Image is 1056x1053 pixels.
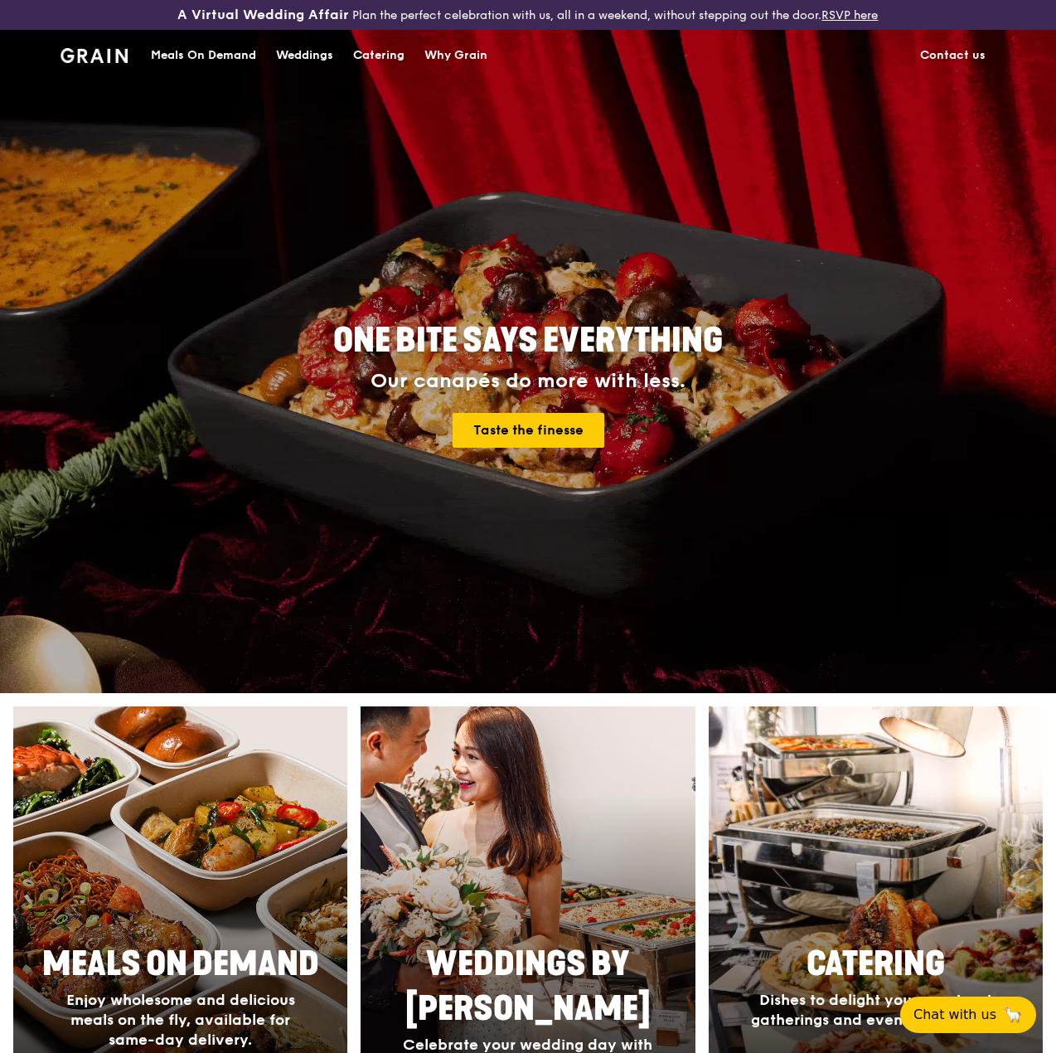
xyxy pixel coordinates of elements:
a: Taste the finesse [453,413,604,448]
button: Chat with us🦙 [900,997,1036,1033]
h3: A Virtual Wedding Affair [177,7,349,23]
a: GrainGrain [61,29,128,79]
a: RSVP here [821,8,878,22]
span: 🦙 [1003,1005,1023,1025]
div: Weddings [276,31,333,80]
a: Contact us [910,31,995,80]
img: Grain [61,48,128,63]
span: Catering [807,944,945,984]
div: Our canapés do more with less. [230,370,826,393]
span: Weddings by [PERSON_NAME] [405,944,651,1029]
span: Meals On Demand [42,944,319,984]
span: ONE BITE SAYS EVERYTHING [333,321,723,361]
a: Why Grain [414,31,497,80]
a: Weddings [266,31,343,80]
div: Meals On Demand [151,31,256,80]
span: Chat with us [913,1005,996,1025]
span: Enjoy wholesome and delicious meals on the fly, available for same-day delivery. [66,991,295,1049]
div: Why Grain [424,31,487,80]
span: Dishes to delight your guests, at gatherings and events of all sizes. [751,991,1000,1029]
a: Catering [343,31,414,80]
div: Catering [353,31,404,80]
div: Plan the perfect celebration with us, all in a weekend, without stepping out the door. [176,7,879,23]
